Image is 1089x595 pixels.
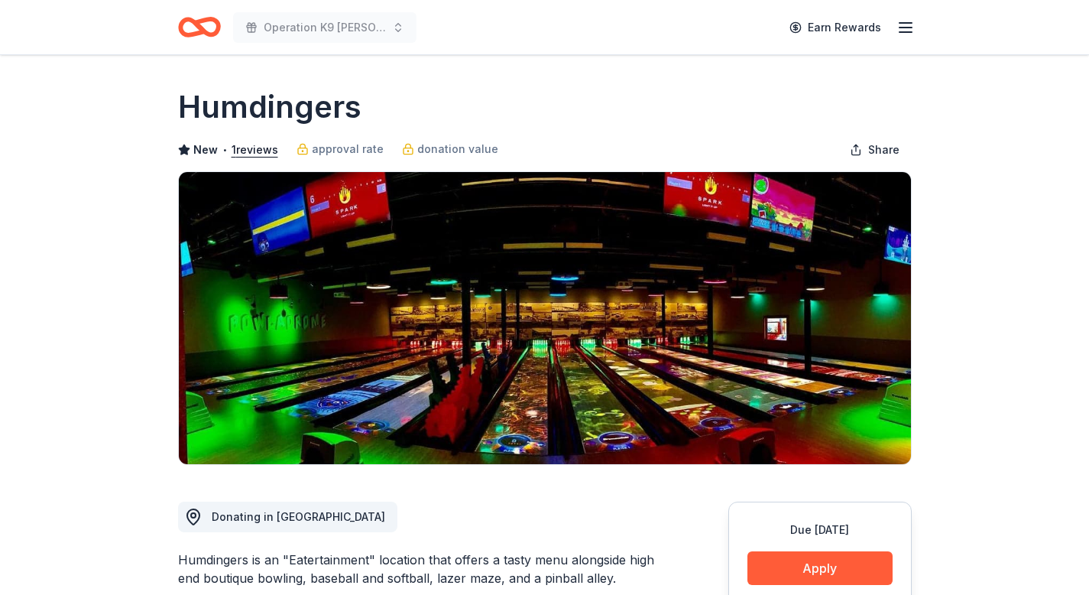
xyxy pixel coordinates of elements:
[780,14,890,41] a: Earn Rewards
[179,172,911,464] img: Image for Humdingers
[417,140,498,158] span: donation value
[222,144,227,156] span: •
[868,141,899,159] span: Share
[233,12,416,43] button: Operation K9 [PERSON_NAME] 2nd Annual Tricky Tray Fundraiser 2025
[178,9,221,45] a: Home
[212,510,385,523] span: Donating in [GEOGRAPHIC_DATA]
[402,140,498,158] a: donation value
[747,551,893,585] button: Apply
[297,140,384,158] a: approval rate
[312,140,384,158] span: approval rate
[264,18,386,37] span: Operation K9 [PERSON_NAME] 2nd Annual Tricky Tray Fundraiser 2025
[232,141,278,159] button: 1reviews
[178,86,361,128] h1: Humdingers
[838,135,912,165] button: Share
[193,141,218,159] span: New
[747,521,893,539] div: Due [DATE]
[178,551,655,587] div: Humdingers is an "Eatertainment" location that offers a tasty menu alongside high end boutique bo...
